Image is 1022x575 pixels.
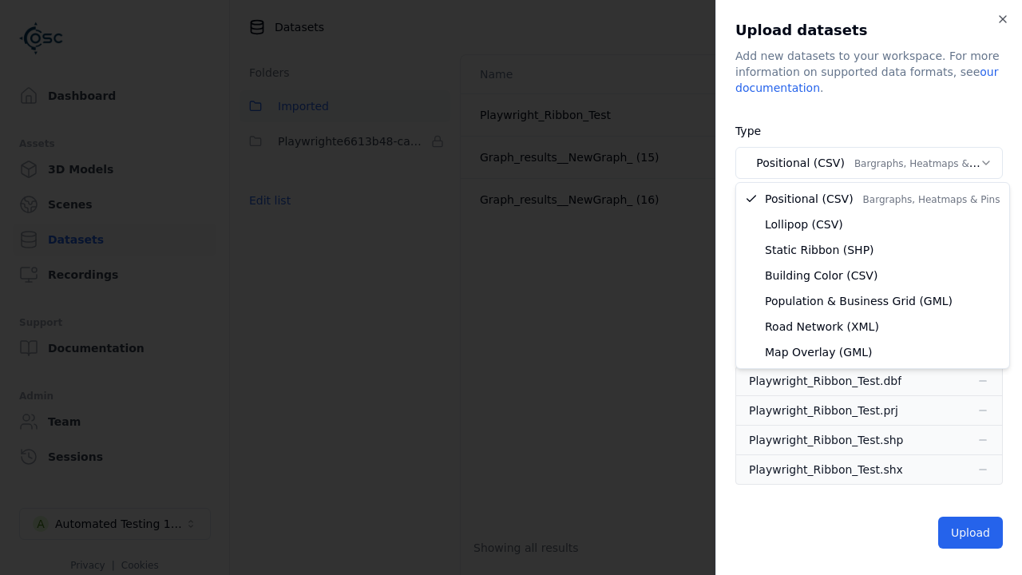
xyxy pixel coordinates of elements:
span: Road Network (XML) [765,319,879,335]
span: Static Ribbon (SHP) [765,242,874,258]
span: Population & Business Grid (GML) [765,293,953,309]
span: Building Color (CSV) [765,268,877,284]
span: Bargraphs, Heatmaps & Pins [863,194,1000,205]
span: Positional (CSV) [765,191,1000,207]
span: Lollipop (CSV) [765,216,843,232]
span: Map Overlay (GML) [765,344,873,360]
